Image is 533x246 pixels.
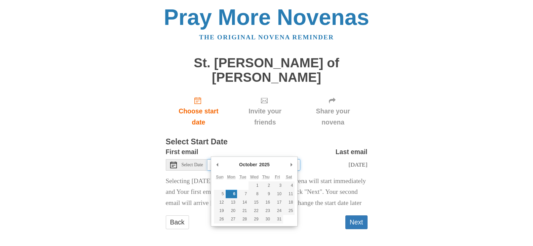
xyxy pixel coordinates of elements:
[238,106,292,128] span: Invite your friends
[239,175,246,179] abbr: Tuesday
[214,198,225,207] button: 12
[272,207,283,215] button: 24
[231,91,298,131] div: Click "Next" to confirm your start date first.
[260,198,272,207] button: 16
[214,215,225,223] button: 26
[305,106,361,128] span: Share your novena
[272,198,283,207] button: 17
[166,215,189,229] a: Back
[260,190,272,198] button: 9
[345,215,368,229] button: Next
[237,198,249,207] button: 14
[207,159,300,171] input: Use the arrow keys to pick a date
[237,190,249,198] button: 7
[226,207,237,215] button: 20
[226,215,237,223] button: 27
[226,198,237,207] button: 13
[214,160,221,170] button: Previous Month
[272,215,283,223] button: 31
[238,160,258,170] div: October
[299,91,368,131] div: Click "Next" to confirm your start date first.
[214,190,225,198] button: 5
[272,181,283,190] button: 3
[249,198,260,207] button: 15
[260,215,272,223] button: 30
[249,190,260,198] button: 8
[249,181,260,190] button: 1
[250,175,259,179] abbr: Wednesday
[237,215,249,223] button: 28
[283,181,295,190] button: 4
[262,175,270,179] abbr: Thursday
[216,175,224,179] abbr: Sunday
[237,207,249,215] button: 21
[227,175,236,179] abbr: Monday
[226,190,237,198] button: 6
[288,160,295,170] button: Next Month
[166,138,368,146] h3: Select Start Date
[249,215,260,223] button: 29
[283,198,295,207] button: 18
[275,175,280,179] abbr: Friday
[166,91,232,131] a: Choose start date
[260,181,272,190] button: 2
[286,175,292,179] abbr: Saturday
[166,146,198,157] label: First email
[283,190,295,198] button: 11
[199,34,334,41] a: The original novena reminder
[283,207,295,215] button: 25
[214,207,225,215] button: 19
[173,106,225,128] span: Choose start date
[272,190,283,198] button: 10
[260,207,272,215] button: 23
[258,160,271,170] div: 2025
[336,146,368,157] label: Last email
[164,5,369,30] a: Pray More Novenas
[348,161,367,168] span: [DATE]
[166,56,368,84] h1: St. [PERSON_NAME] of [PERSON_NAME]
[249,207,260,215] button: 22
[166,176,368,209] p: Selecting [DATE] as the start date means Your novena will start immediately and Your first email ...
[182,163,203,167] span: Select Date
